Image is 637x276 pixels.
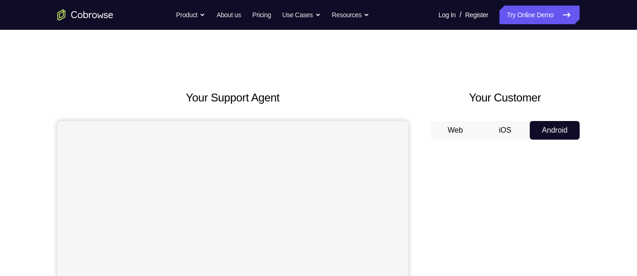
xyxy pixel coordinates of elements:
[530,121,580,140] button: Android
[57,89,408,106] h2: Your Support Agent
[252,6,271,24] a: Pricing
[430,89,580,106] h2: Your Customer
[499,6,580,24] a: Try Online Demo
[176,6,206,24] button: Product
[459,9,461,20] span: /
[465,6,488,24] a: Register
[332,6,370,24] button: Resources
[430,121,480,140] button: Web
[438,6,456,24] a: Log In
[216,6,241,24] a: About us
[282,6,320,24] button: Use Cases
[57,9,113,20] a: Go to the home page
[480,121,530,140] button: iOS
